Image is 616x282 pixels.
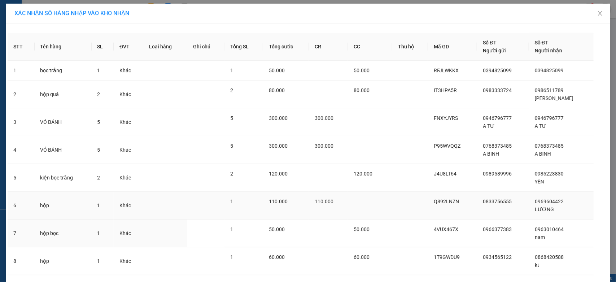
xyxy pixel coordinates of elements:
[269,199,288,204] span: 110.000
[535,171,564,177] span: 0985223830
[97,203,100,208] span: 1
[535,226,564,232] span: 0963010464
[483,254,512,260] span: 0934565122
[114,164,143,192] td: Khác
[483,123,494,129] span: A TƯ
[8,33,35,61] th: STT
[114,247,143,275] td: Khác
[535,123,546,129] span: A TƯ
[97,258,100,264] span: 1
[230,171,233,177] span: 2
[230,226,233,232] span: 1
[114,108,143,136] td: Khác
[590,4,610,24] button: Close
[535,179,544,185] span: YẾN
[269,254,285,260] span: 60.000
[535,95,573,101] span: [PERSON_NAME]
[230,87,233,93] span: 2
[269,115,288,121] span: 300.000
[114,33,143,61] th: ĐVT
[434,143,460,149] span: P95WVQQZ
[114,192,143,220] td: Khác
[535,151,551,157] span: A BINH
[269,171,288,177] span: 120.000
[35,136,92,164] td: VỎ BÁNH
[114,61,143,81] td: Khác
[483,143,512,149] span: 0768373485
[434,199,459,204] span: Q892LNZN
[428,33,477,61] th: Mã GD
[8,220,35,247] td: 7
[224,33,263,61] th: Tổng SL
[263,33,309,61] th: Tổng cước
[348,33,392,61] th: CC
[483,87,512,93] span: 0983333724
[143,33,187,61] th: Loại hàng
[535,115,564,121] span: 0946796777
[535,262,539,268] span: kt
[354,226,370,232] span: 50.000
[535,234,545,240] span: nam
[483,171,512,177] span: 0989589996
[483,226,512,232] span: 0966377383
[35,247,92,275] td: hộp
[8,81,35,108] td: 2
[230,115,233,121] span: 5
[535,68,564,73] span: 0394825099
[269,226,285,232] span: 50.000
[434,254,460,260] span: 1T9GWDU9
[114,81,143,108] td: Khác
[97,147,100,153] span: 5
[8,247,35,275] td: 8
[35,81,92,108] td: hộp quả
[8,61,35,81] td: 1
[483,48,506,53] span: Người gửi
[434,68,459,73] span: RFJLWKKX
[535,143,564,149] span: 0768373485
[8,136,35,164] td: 4
[309,33,348,61] th: CR
[434,226,458,232] span: 4VUX467X
[230,254,233,260] span: 1
[97,230,100,236] span: 1
[230,199,233,204] span: 1
[483,115,512,121] span: 0946796777
[14,10,129,17] span: XÁC NHẬN SỐ HÀNG NHẬP VÀO KHO NHẬN
[483,151,499,157] span: A BINH
[269,68,285,73] span: 50.000
[35,33,92,61] th: Tên hàng
[535,254,564,260] span: 0868420588
[114,220,143,247] td: Khác
[354,68,370,73] span: 50.000
[535,207,554,212] span: LƯƠNG
[597,10,603,16] span: close
[97,68,100,73] span: 1
[483,68,512,73] span: 0394825099
[483,199,512,204] span: 0833756555
[535,87,564,93] span: 0986511789
[434,171,456,177] span: J4U8LT64
[35,220,92,247] td: hộp bọc
[434,87,457,93] span: IT3HPA5R
[187,33,224,61] th: Ghi chú
[35,164,92,192] td: kiện bọc trắng
[535,48,562,53] span: Người nhận
[392,33,428,61] th: Thu hộ
[35,108,92,136] td: VỎ BÁNH
[8,192,35,220] td: 6
[230,143,233,149] span: 5
[8,108,35,136] td: 3
[97,175,100,181] span: 2
[354,171,372,177] span: 120.000
[354,87,370,93] span: 80.000
[35,192,92,220] td: hộp
[35,61,92,81] td: bọc trắng
[483,40,497,45] span: Số ĐT
[230,68,233,73] span: 1
[535,40,549,45] span: Số ĐT
[114,136,143,164] td: Khác
[354,254,370,260] span: 60.000
[8,164,35,192] td: 5
[97,91,100,97] span: 2
[269,143,288,149] span: 300.000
